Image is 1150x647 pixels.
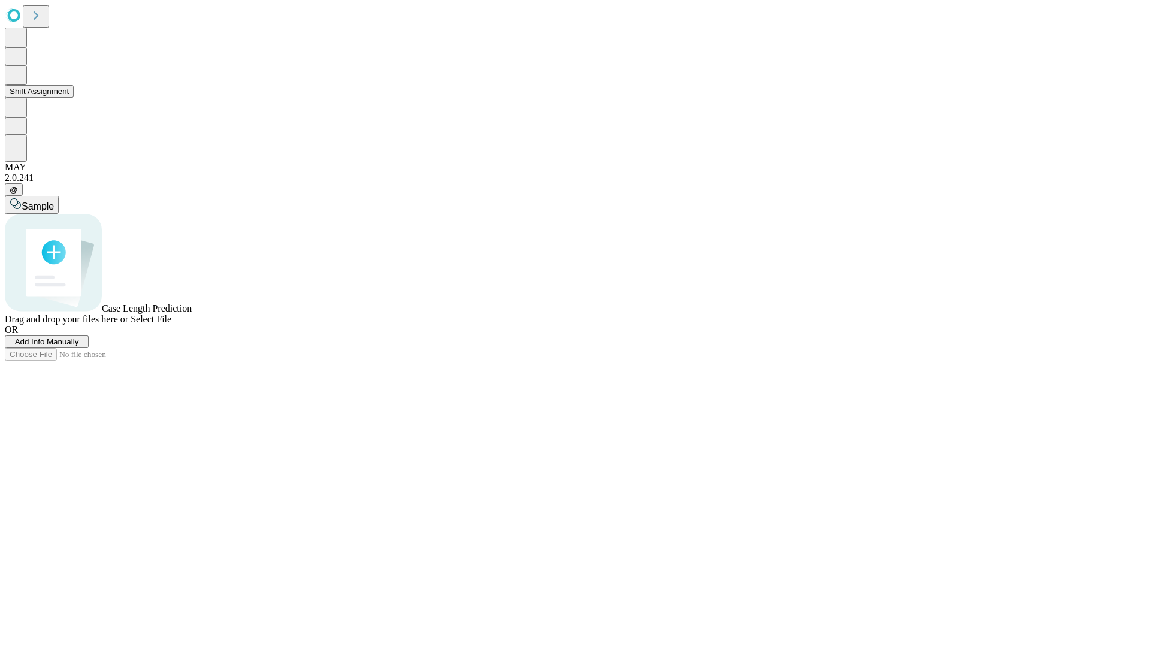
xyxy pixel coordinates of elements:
[131,314,171,324] span: Select File
[5,162,1145,173] div: MAY
[5,325,18,335] span: OR
[22,201,54,211] span: Sample
[5,335,89,348] button: Add Info Manually
[5,85,74,98] button: Shift Assignment
[5,314,128,324] span: Drag and drop your files here or
[5,173,1145,183] div: 2.0.241
[102,303,192,313] span: Case Length Prediction
[5,196,59,214] button: Sample
[5,183,23,196] button: @
[10,185,18,194] span: @
[15,337,79,346] span: Add Info Manually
